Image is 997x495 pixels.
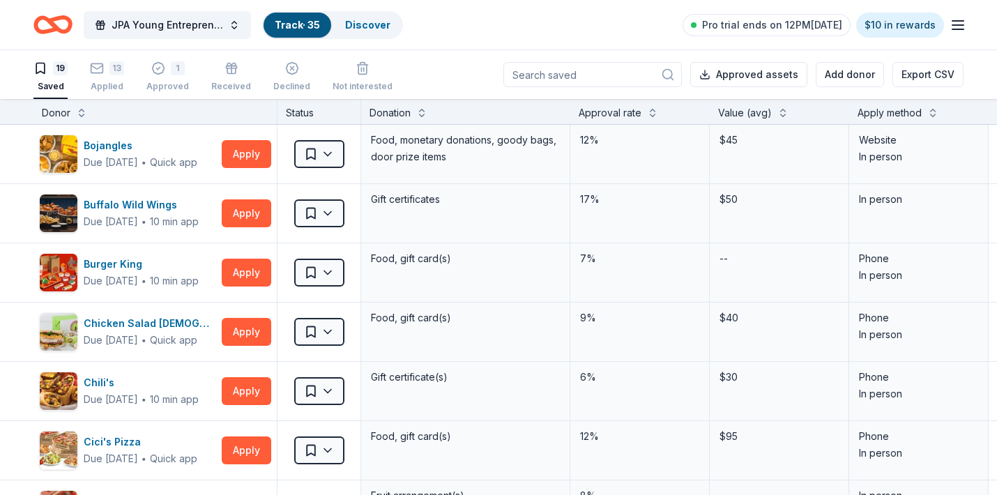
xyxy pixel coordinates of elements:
[859,369,978,386] div: Phone
[718,427,840,446] div: $95
[222,436,271,464] button: Apply
[141,334,147,346] span: ∙
[859,250,978,267] div: Phone
[370,190,561,209] div: Gift certificates
[150,393,199,406] div: 10 min app
[33,56,68,99] button: 19Saved
[370,105,411,121] div: Donation
[53,61,68,75] div: 19
[33,8,73,41] a: Home
[141,215,147,227] span: ∙
[859,148,978,165] div: In person
[345,19,390,31] a: Discover
[702,17,842,33] span: Pro trial ends on 12PM[DATE]
[856,13,944,38] a: $10 in rewards
[579,130,701,150] div: 12%
[333,56,393,99] button: Not interested
[84,154,138,171] div: Due [DATE]
[211,56,251,99] button: Received
[579,367,701,387] div: 6%
[859,191,978,208] div: In person
[84,11,251,39] button: JPA Young Entrepreneur’s Christmas Market
[39,253,216,292] button: Image for Burger KingBurger KingDue [DATE]∙10 min app
[84,213,138,230] div: Due [DATE]
[40,254,77,291] img: Image for Burger King
[222,377,271,405] button: Apply
[858,105,922,121] div: Apply method
[84,450,138,467] div: Due [DATE]
[859,386,978,402] div: In person
[370,130,561,167] div: Food, monetary donations, goody bags, door prize items
[579,427,701,446] div: 12%
[718,190,840,209] div: $50
[112,17,223,33] span: JPA Young Entrepreneur’s Christmas Market
[579,308,701,328] div: 9%
[40,313,77,351] img: Image for Chicken Salad Chick
[141,393,147,405] span: ∙
[109,61,124,75] div: 13
[370,249,561,268] div: Food, gift card(s)
[859,326,978,343] div: In person
[84,332,138,349] div: Due [DATE]
[273,81,310,92] div: Declined
[146,56,189,99] button: 1Approved
[718,105,772,121] div: Value (avg)
[222,140,271,168] button: Apply
[718,249,729,268] div: --
[150,155,197,169] div: Quick app
[84,315,216,332] div: Chicken Salad [DEMOGRAPHIC_DATA]
[84,273,138,289] div: Due [DATE]
[40,135,77,173] img: Image for Bojangles
[84,434,197,450] div: Cici's Pizza
[40,432,77,469] img: Image for Cici's Pizza
[42,105,70,121] div: Donor
[39,312,216,351] button: Image for Chicken Salad ChickChicken Salad [DEMOGRAPHIC_DATA]Due [DATE]∙Quick app
[859,445,978,462] div: In person
[150,452,197,466] div: Quick app
[39,372,216,411] button: Image for Chili'sChili'sDue [DATE]∙10 min app
[222,318,271,346] button: Apply
[370,367,561,387] div: Gift certificate(s)
[333,81,393,92] div: Not interested
[39,135,216,174] button: Image for BojanglesBojanglesDue [DATE]∙Quick app
[275,19,320,31] a: Track· 35
[150,274,199,288] div: 10 min app
[579,190,701,209] div: 17%
[90,81,124,92] div: Applied
[84,137,197,154] div: Bojangles
[84,391,138,408] div: Due [DATE]
[273,56,310,99] button: Declined
[84,256,199,273] div: Burger King
[892,62,964,87] button: Export CSV
[579,105,641,121] div: Approval rate
[503,62,682,87] input: Search saved
[84,374,199,391] div: Chili's
[33,81,68,92] div: Saved
[859,428,978,445] div: Phone
[90,56,124,99] button: 13Applied
[40,195,77,232] img: Image for Buffalo Wild Wings
[718,130,840,150] div: $45
[859,310,978,326] div: Phone
[718,308,840,328] div: $40
[146,81,189,92] div: Approved
[222,259,271,287] button: Apply
[262,11,403,39] button: Track· 35Discover
[277,99,361,124] div: Status
[39,194,216,233] button: Image for Buffalo Wild WingsBuffalo Wild WingsDue [DATE]∙10 min app
[859,267,978,284] div: In person
[579,249,701,268] div: 7%
[141,275,147,287] span: ∙
[211,81,251,92] div: Received
[222,199,271,227] button: Apply
[816,62,884,87] button: Add donor
[150,333,197,347] div: Quick app
[690,62,807,87] button: Approved assets
[84,197,199,213] div: Buffalo Wild Wings
[39,431,216,470] button: Image for Cici's PizzaCici's PizzaDue [DATE]∙Quick app
[150,215,199,229] div: 10 min app
[718,367,840,387] div: $30
[859,132,978,148] div: Website
[141,156,147,168] span: ∙
[683,14,851,36] a: Pro trial ends on 12PM[DATE]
